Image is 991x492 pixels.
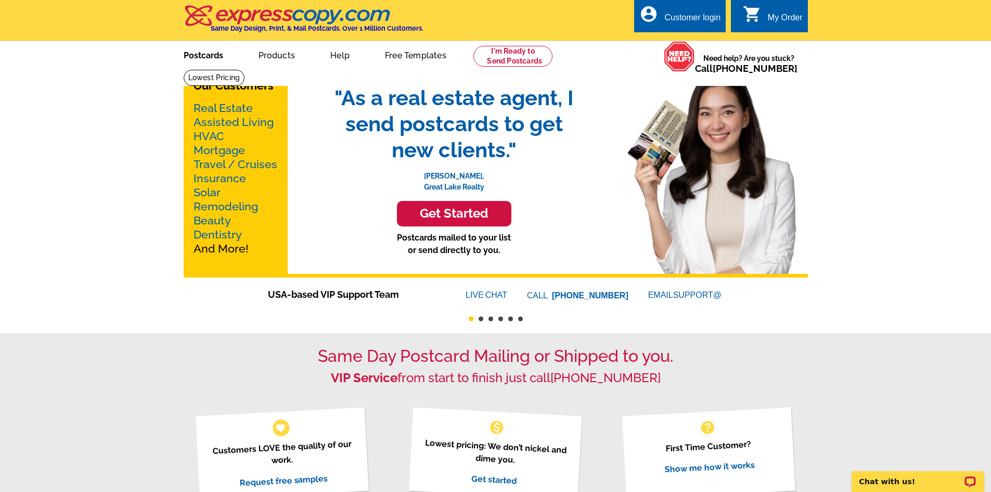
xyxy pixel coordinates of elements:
[639,11,720,24] a: account_circle Customer login
[422,436,569,469] p: Lowest pricing: We don’t nickel and dime you.
[194,228,242,241] a: Dentistry
[194,101,278,256] p: And More!
[194,186,221,199] a: Solar
[324,85,584,163] span: "As a real estate agent, I send postcards to get new clients."
[498,317,503,321] button: 4 of 6
[184,346,808,366] h1: Same Day Postcard Mailing or Shipped to you.
[743,5,762,23] i: shopping_cart
[479,317,483,321] button: 2 of 6
[471,473,517,486] a: Get started
[508,317,513,321] button: 5 of 6
[673,289,723,301] font: SUPPORT@
[209,437,356,470] p: Customers LOVE the quality of our work.
[314,42,366,67] a: Help
[194,158,277,171] a: Travel / Cruises
[466,289,485,301] font: LIVE
[488,317,493,321] button: 3 of 6
[194,144,245,157] a: Mortgage
[713,63,797,74] a: [PHONE_NUMBER]
[469,317,473,321] button: 1 of 6
[184,371,808,386] h2: from start to finish just call
[324,232,584,257] p: Postcards mailed to your list or send directly to you.
[275,422,286,433] span: favorite
[648,291,723,299] a: EMAILSUPPORT@
[743,11,803,24] a: shopping_cart My Order
[664,460,755,474] a: Show me how it works
[695,63,797,74] span: Call
[695,53,803,74] span: Need help? Are you stuck?
[331,370,397,385] strong: VIP Service
[664,41,695,72] img: help
[488,419,505,436] span: monetization_on
[268,287,434,301] span: USA-based VIP Support Team
[184,12,423,32] a: Same Day Design, Print, & Mail Postcards. Over 1 Million Customers.
[664,13,720,28] div: Customer login
[552,291,628,300] a: [PHONE_NUMBER]
[550,370,661,385] a: [PHONE_NUMBER]
[845,459,991,492] iframe: LiveChat chat widget
[324,201,584,226] a: Get Started
[194,102,253,115] a: Real Estate
[167,42,240,67] a: Postcards
[699,419,716,436] span: help
[527,289,549,302] font: CALL
[466,291,507,299] a: LIVECHAT
[194,214,231,227] a: Beauty
[211,24,423,32] h4: Same Day Design, Print, & Mail Postcards. Over 1 Million Customers.
[324,163,584,193] p: [PERSON_NAME], Great Lake Realty
[194,130,224,143] a: HVAC
[768,13,803,28] div: My Order
[239,473,328,488] a: Request free samples
[368,42,463,67] a: Free Templates
[242,42,312,67] a: Products
[194,200,258,213] a: Remodeling
[194,172,246,185] a: Insurance
[194,116,274,129] a: Assisted Living
[518,317,523,321] button: 6 of 6
[635,436,782,457] p: First Time Customer?
[410,206,498,221] h3: Get Started
[639,5,658,23] i: account_circle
